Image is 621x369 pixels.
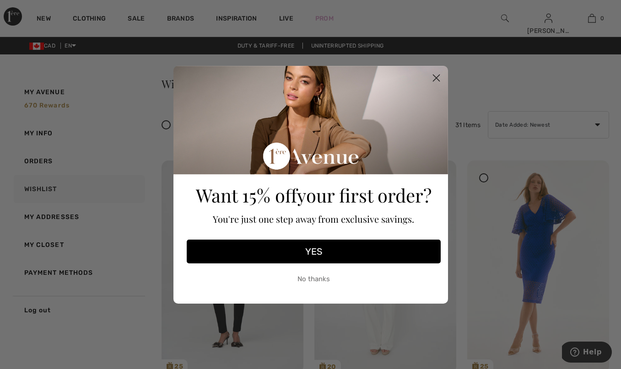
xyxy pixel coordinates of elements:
button: Close dialog [428,70,444,86]
span: You're just one step away from exclusive savings. [213,213,414,225]
span: your first order? [297,183,432,207]
button: No thanks [187,268,441,291]
span: Want 15% off [196,183,297,207]
span: Help [21,6,40,15]
button: YES [187,240,441,263]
